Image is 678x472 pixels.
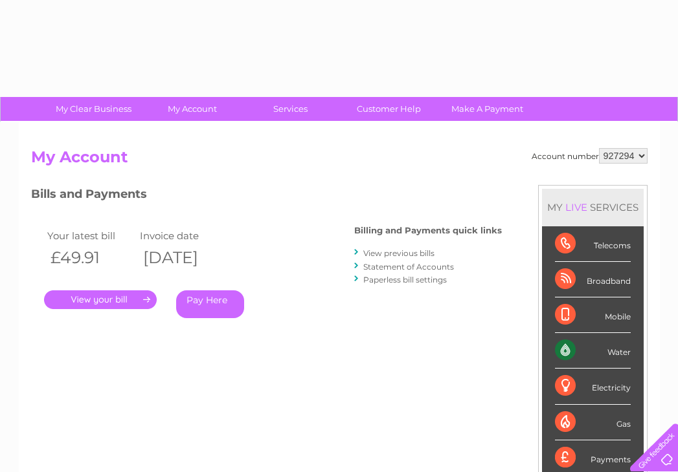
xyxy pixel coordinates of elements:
h2: My Account [31,148,648,173]
a: My Clear Business [40,97,147,121]
a: View previous bills [363,248,435,258]
a: Paperless bill settings [363,275,447,284]
div: LIVE [563,201,590,213]
a: Pay Here [176,290,244,318]
th: [DATE] [137,244,230,271]
a: Statement of Accounts [363,262,454,272]
div: Broadband [555,262,631,297]
a: Customer Help [335,97,442,121]
div: MY SERVICES [542,189,644,226]
div: Telecoms [555,226,631,262]
td: Invoice date [137,227,230,244]
div: Mobile [555,297,631,333]
div: Water [555,333,631,369]
th: £49.91 [44,244,137,271]
a: . [44,290,157,309]
a: My Account [139,97,245,121]
div: Gas [555,405,631,440]
h3: Bills and Payments [31,185,502,208]
a: Services [237,97,344,121]
div: Electricity [555,369,631,404]
div: Account number [532,148,648,164]
a: Make A Payment [434,97,541,121]
td: Your latest bill [44,227,137,244]
h4: Billing and Payments quick links [354,226,502,235]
